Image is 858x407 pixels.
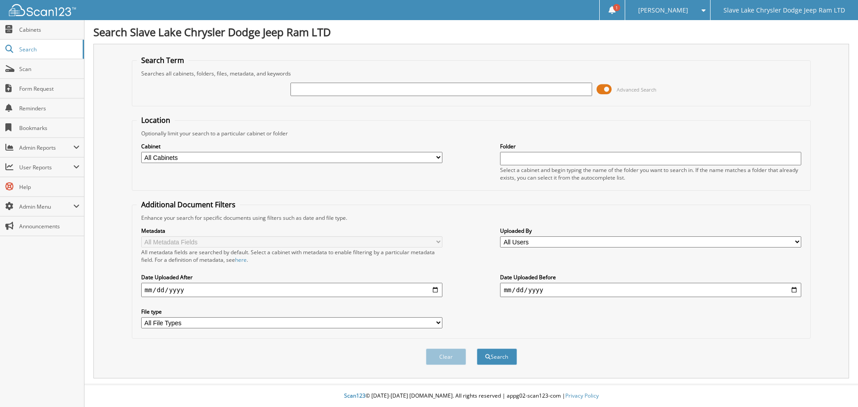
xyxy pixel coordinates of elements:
[137,214,806,222] div: Enhance your search for specific documents using filters such as date and file type.
[19,144,73,151] span: Admin Reports
[141,227,442,235] label: Metadata
[813,364,858,407] iframe: Chat Widget
[500,283,801,297] input: end
[93,25,849,39] h1: Search Slave Lake Chrysler Dodge Jeep Ram LTD
[500,273,801,281] label: Date Uploaded Before
[141,283,442,297] input: start
[235,256,247,264] a: here
[137,200,240,210] legend: Additional Document Filters
[344,392,366,399] span: Scan123
[19,105,80,112] span: Reminders
[137,55,189,65] legend: Search Term
[141,308,442,315] label: File type
[141,273,442,281] label: Date Uploaded After
[19,85,80,92] span: Form Request
[19,203,73,210] span: Admin Menu
[141,248,442,264] div: All metadata fields are searched by default. Select a cabinet with metadata to enable filtering b...
[137,115,175,125] legend: Location
[617,86,656,93] span: Advanced Search
[19,124,80,132] span: Bookmarks
[141,143,442,150] label: Cabinet
[565,392,599,399] a: Privacy Policy
[613,4,620,11] span: 1
[500,227,801,235] label: Uploaded By
[137,130,806,137] div: Optionally limit your search to a particular cabinet or folder
[9,4,76,16] img: scan123-logo-white.svg
[426,348,466,365] button: Clear
[137,70,806,77] div: Searches all cabinets, folders, files, metadata, and keywords
[19,46,78,53] span: Search
[500,143,801,150] label: Folder
[477,348,517,365] button: Search
[723,8,845,13] span: Slave Lake Chrysler Dodge Jeep Ram LTD
[19,164,73,171] span: User Reports
[500,166,801,181] div: Select a cabinet and begin typing the name of the folder you want to search in. If the name match...
[19,222,80,230] span: Announcements
[638,8,688,13] span: [PERSON_NAME]
[19,183,80,191] span: Help
[19,26,80,34] span: Cabinets
[84,385,858,407] div: © [DATE]-[DATE] [DOMAIN_NAME]. All rights reserved | appg02-scan123-com |
[19,65,80,73] span: Scan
